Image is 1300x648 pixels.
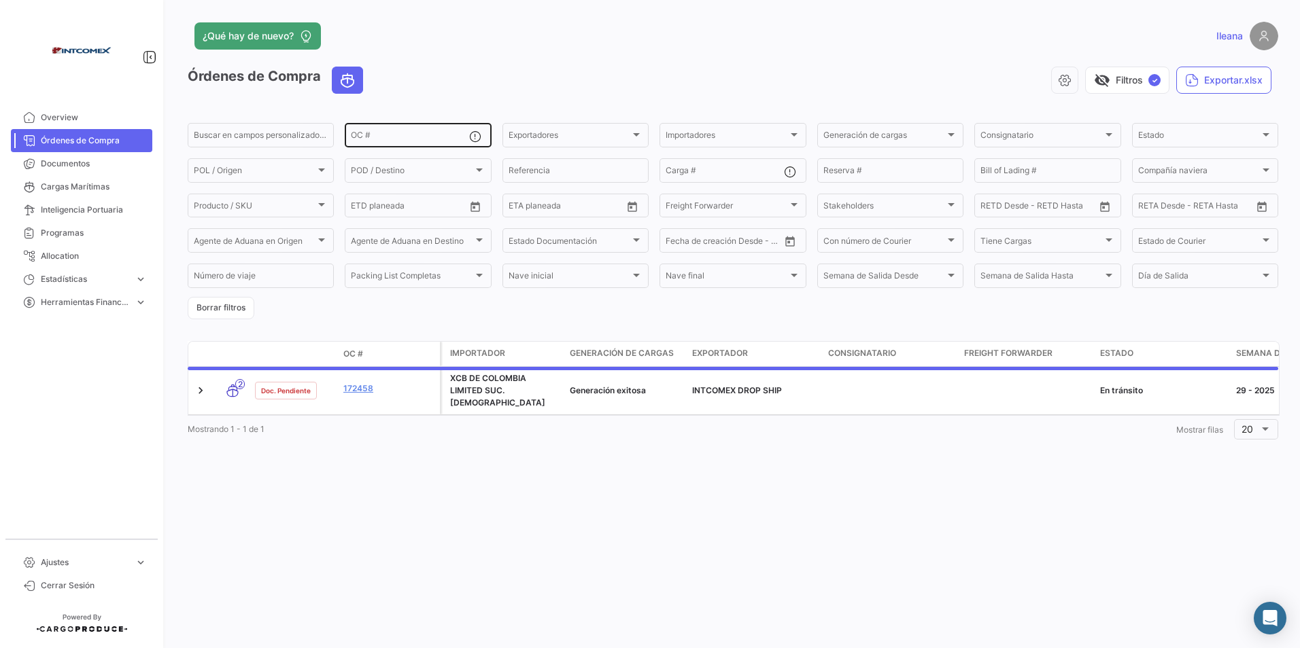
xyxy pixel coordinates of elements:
[1176,67,1271,94] button: Exportar.xlsx
[666,132,787,142] span: Importadores
[135,273,147,285] span: expand_more
[216,348,250,359] datatable-header-cell: Modo de Transporte
[135,296,147,308] span: expand_more
[964,347,1053,359] span: Freight Forwarder
[1242,423,1253,435] span: 20
[203,29,294,43] span: ¿Qué hay de nuevo?
[442,342,564,366] datatable-header-cell: Importador
[11,152,152,175] a: Documentos
[1095,342,1231,366] datatable-header-cell: Estado
[1138,168,1260,177] span: Compañía naviera
[1138,203,1163,213] input: Desde
[666,203,787,213] span: Freight Forwarder
[188,67,367,94] h3: Órdenes de Compra
[509,273,630,283] span: Nave inicial
[700,238,754,247] input: Hasta
[41,579,147,592] span: Cerrar Sesión
[343,382,434,395] a: 172458
[666,238,690,247] input: Desde
[980,273,1102,283] span: Semana de Salida Hasta
[823,273,945,283] span: Semana de Salida Desde
[1014,203,1069,213] input: Hasta
[48,16,116,84] img: intcomex.png
[11,129,152,152] a: Órdenes de Compra
[11,245,152,268] a: Allocation
[823,238,945,247] span: Con número de Courier
[41,204,147,216] span: Inteligencia Portuaria
[11,175,152,198] a: Cargas Marítimas
[687,342,823,366] datatable-header-cell: Exportador
[666,273,787,283] span: Nave final
[41,158,147,170] span: Documentos
[823,342,959,366] datatable-header-cell: Consignatario
[351,168,473,177] span: POD / Destino
[188,424,264,434] span: Mostrando 1 - 1 de 1
[194,168,315,177] span: POL / Origen
[570,384,681,397] div: Generación exitosa
[1138,238,1260,247] span: Estado de Courier
[570,347,674,359] span: Generación de cargas
[823,203,945,213] span: Stakeholders
[338,342,440,365] datatable-header-cell: OC #
[1254,602,1286,634] div: Abrir Intercom Messenger
[1095,196,1115,217] button: Open calendar
[692,347,748,359] span: Exportador
[564,342,687,366] datatable-header-cell: Generación de cargas
[194,384,207,397] a: Expand/Collapse Row
[1148,74,1161,86] span: ✓
[450,373,545,408] span: XCB DE COLOMBIA LIMITED SUC. COLOMBIANA
[543,203,597,213] input: Hasta
[194,22,321,50] button: ¿Qué hay de nuevo?
[1138,273,1260,283] span: Día de Salida
[1252,196,1272,217] button: Open calendar
[41,296,129,308] span: Herramientas Financieras
[622,196,643,217] button: Open calendar
[41,111,147,124] span: Overview
[1172,203,1227,213] input: Hasta
[343,348,363,360] span: OC #
[450,347,505,359] span: Importador
[980,238,1102,247] span: Tiene Cargas
[194,238,315,247] span: Agente de Aduana en Origen
[823,132,945,142] span: Generación de cargas
[351,203,375,213] input: Desde
[509,238,630,247] span: Estado Documentación
[41,227,147,239] span: Programas
[465,196,485,217] button: Open calendar
[41,134,147,147] span: Órdenes de Compra
[351,238,473,247] span: Agente de Aduana en Destino
[41,273,129,285] span: Estadísticas
[332,67,362,93] button: Ocean
[959,342,1095,366] datatable-header-cell: Freight Forwarder
[11,221,152,245] a: Programas
[235,379,245,389] span: 2
[41,181,147,193] span: Cargas Marítimas
[1085,67,1169,94] button: visibility_offFiltros✓
[980,203,1005,213] input: Desde
[135,556,147,569] span: expand_more
[1138,132,1260,142] span: Estado
[828,347,896,359] span: Consignatario
[11,198,152,221] a: Inteligencia Portuaria
[351,273,473,283] span: Packing List Completas
[509,132,630,142] span: Exportadores
[1100,347,1133,359] span: Estado
[1094,72,1110,88] span: visibility_off
[188,297,254,319] button: Borrar filtros
[250,348,338,359] datatable-header-cell: Estado Doc.
[41,250,147,262] span: Allocation
[194,203,315,213] span: Producto / SKU
[11,106,152,129] a: Overview
[692,385,782,395] span: INTCOMEX DROP SHIP
[1176,425,1223,435] span: Mostrar filas
[1100,384,1225,397] div: En tránsito
[1250,22,1278,50] img: placeholder-user.png
[261,385,311,396] span: Doc. Pendiente
[41,556,129,569] span: Ajustes
[1216,29,1243,43] span: Ileana
[385,203,439,213] input: Hasta
[780,231,800,251] button: Open calendar
[509,203,533,213] input: Desde
[980,132,1102,142] span: Consignatario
